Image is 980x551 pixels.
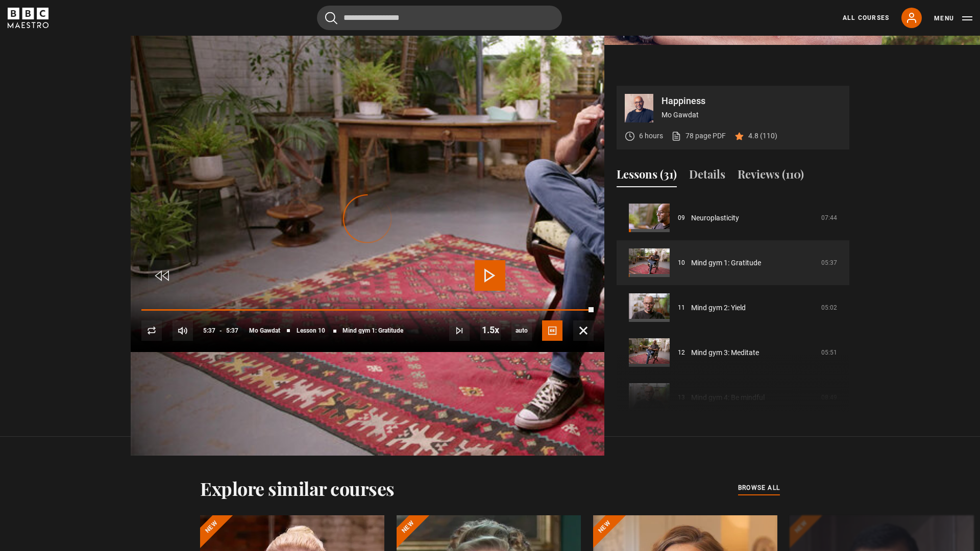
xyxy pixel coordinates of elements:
button: Reviews (110) [738,166,804,187]
p: 6 hours [639,131,663,141]
button: Toggle navigation [934,13,972,23]
a: Mind gym 1: Gratitude [691,258,761,268]
a: Neuroplasticity [691,213,739,223]
span: auto [511,320,532,341]
span: 5:37 [226,321,238,340]
video-js: Video Player [131,86,604,352]
button: Fullscreen [573,320,594,341]
button: Playback Rate [480,320,501,340]
p: Mo Gawdat [661,110,841,120]
a: browse all [738,483,780,494]
input: Search [317,6,562,30]
h2: Explore similar courses [200,478,395,499]
button: Next Lesson [449,320,470,341]
p: 4.8 (110) [748,131,777,141]
span: Mo Gawdat [249,328,280,334]
div: Current quality: 1080p [511,320,532,341]
button: Submit the search query [325,12,337,24]
span: browse all [738,483,780,493]
span: - [219,327,222,334]
button: Captions [542,320,562,341]
p: Happiness [661,96,841,106]
button: Details [689,166,725,187]
a: All Courses [843,13,889,22]
button: Mute [173,320,193,341]
div: Progress Bar [141,309,594,311]
button: Replay [141,320,162,341]
span: Lesson 10 [297,328,325,334]
a: Mind gym 3: Meditate [691,347,759,358]
svg: BBC Maestro [8,8,48,28]
a: 78 page PDF [671,131,726,141]
a: Mind gym 2: Yield [691,303,746,313]
span: 5:37 [203,321,215,340]
span: Mind gym 1: Gratitude [342,328,403,334]
button: Lessons (31) [617,166,677,187]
